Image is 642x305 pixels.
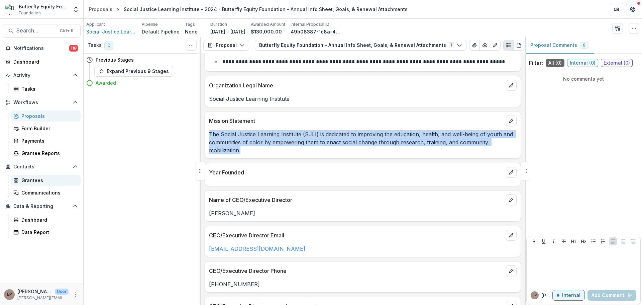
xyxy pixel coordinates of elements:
[71,3,81,16] button: Open entity switcher
[506,265,517,276] button: edit
[86,4,115,14] a: Proposals
[7,292,12,297] div: Emily Parker
[590,237,598,245] button: Bullet List
[251,21,285,27] p: Awarded Amount
[86,21,105,27] p: Applicant
[17,288,52,295] p: [PERSON_NAME]
[506,80,517,91] button: edit
[3,43,81,54] button: Notifications118
[21,189,75,196] div: Communications
[11,110,81,122] a: Proposals
[21,112,75,120] div: Proposals
[13,46,69,51] span: Notifications
[11,227,81,238] a: Data Report
[3,97,81,108] button: Open Workflows
[506,116,517,126] button: edit
[546,59,564,67] span: All ( 0 )
[619,237,627,245] button: Align Center
[21,85,75,92] div: Tasks
[21,125,75,132] div: Form Builder
[13,100,70,105] span: Workflows
[629,237,637,245] button: Align Right
[291,21,329,27] p: Internal Proposal ID
[209,231,503,239] p: CEO/Executive Director Email
[525,37,594,54] button: Proposal Comments
[209,95,517,103] p: Social Justice Learning Institute
[19,10,41,16] span: Foundation
[186,40,197,51] button: Toggle View Cancelled Tasks
[469,40,480,51] button: View Attached Files
[251,28,282,35] p: $130,000.00
[89,6,112,13] div: Proposals
[59,27,75,34] div: Ctrl + K
[11,83,81,94] a: Tasks
[552,290,585,301] button: Internal
[94,66,173,77] button: Expand Previous 9 Stages
[209,196,503,204] p: Name of CEO/Executive Director
[601,59,633,67] span: External ( 0 )
[21,229,75,236] div: Data Report
[514,40,524,51] button: PDF view
[490,40,501,51] button: Edit as form
[609,237,617,245] button: Align Left
[560,237,568,245] button: Strike
[104,42,113,50] span: 0
[13,204,70,209] span: Data & Reporting
[185,28,198,35] p: None
[506,230,517,241] button: edit
[550,237,558,245] button: Italicize
[21,177,75,184] div: Grantees
[203,40,249,51] button: Proposal
[209,168,503,176] p: Year Founded
[291,28,341,35] p: 49b08387-1c8a-4e0d-a131-f2f516cd9c25
[11,148,81,159] a: Grantee Reports
[541,292,552,299] p: [PERSON_NAME]
[11,175,81,186] a: Grantees
[533,294,537,297] div: Emily Parker
[540,237,548,245] button: Underline
[3,70,81,81] button: Open Activity
[69,45,78,52] span: 118
[11,214,81,225] a: Dashboard
[3,56,81,67] a: Dashboard
[503,40,514,51] button: Plaintext view
[21,150,75,157] div: Grantee Reports
[55,289,69,295] p: User
[530,237,538,245] button: Bold
[124,6,408,13] div: Social Justice Learning Institute - 2024 - Butterfly Equity Foundation - Annual Info Sheet, Goals...
[562,293,580,298] p: Internal
[142,28,180,35] p: Default Pipeline
[13,164,70,170] span: Contacts
[96,79,116,86] h4: Awarded
[529,75,638,82] p: No comments yet
[209,117,503,125] p: Mission Statement
[3,161,81,172] button: Open Contacts
[209,130,517,154] p: The Social Justice Learning Institute (SJLI) is dedicated to improving the education, health, and...
[209,267,503,275] p: CEO/Executive Director Phone
[569,237,577,245] button: Heading 1
[587,290,636,301] button: Add Comment
[71,291,79,299] button: More
[506,195,517,205] button: edit
[96,56,134,63] h4: Previous Stages
[13,73,70,78] span: Activity
[255,40,466,51] button: Butterfly Equity Foundation - Annual Info Sheet, Goals, & Renewal Attachments1
[610,3,623,16] button: Partners
[185,21,195,27] p: Tags
[86,4,410,14] nav: breadcrumb
[17,295,69,301] p: [PERSON_NAME][EMAIL_ADDRESS][DOMAIN_NAME]
[583,43,585,48] span: 0
[209,209,517,217] p: [PERSON_NAME]
[626,3,639,16] button: Get Help
[209,81,503,89] p: Organization Legal Name
[19,3,69,10] div: Butterfly Equity Foundation
[210,21,227,27] p: Duration
[21,216,75,223] div: Dashboard
[88,43,102,48] h3: Tasks
[579,237,587,245] button: Heading 2
[209,280,517,288] p: [PHONE_NUMBER]
[16,27,56,34] span: Search...
[11,187,81,198] a: Communications
[86,28,136,35] a: Social Justice Learning Institute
